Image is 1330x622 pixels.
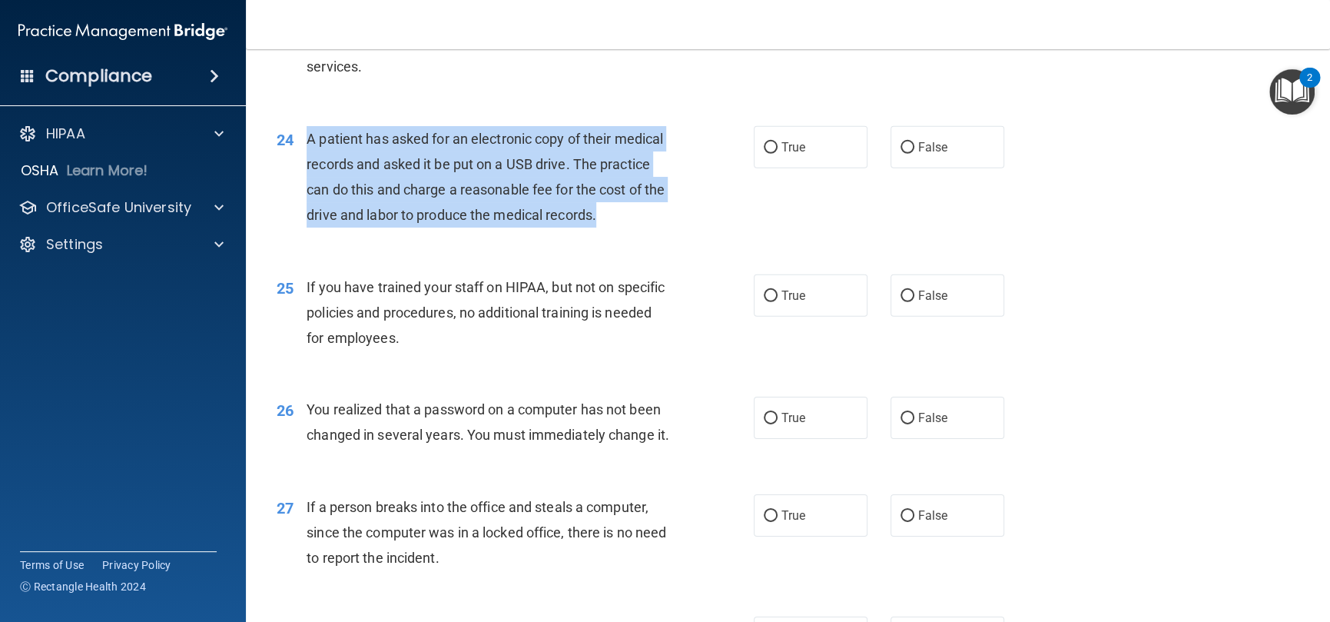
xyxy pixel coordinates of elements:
p: Settings [46,235,103,254]
p: OfficeSafe University [46,198,191,217]
img: PMB logo [18,16,227,47]
input: False [900,142,914,154]
span: Ⓒ Rectangle Health 2024 [20,579,146,594]
span: False [918,411,948,425]
span: True [781,411,805,425]
span: 26 [277,401,294,420]
span: True [781,140,805,155]
span: You realized that a password on a computer has not been changed in several years. You must immedi... [307,401,669,443]
span: True [781,508,805,523]
span: False [918,288,948,303]
p: OSHA [21,161,59,180]
button: Open Resource Center, 2 new notifications [1269,69,1315,115]
span: 24 [277,131,294,149]
input: True [764,291,778,302]
span: A patient has asked for an electronic copy of their medical records and asked it be put on a USB ... [307,131,665,224]
input: False [900,413,914,424]
a: Settings [18,235,224,254]
span: 27 [277,499,294,517]
a: OfficeSafe University [18,198,224,217]
p: HIPAA [46,125,85,143]
h4: Compliance [45,65,152,87]
span: 25 [277,279,294,298]
input: True [764,142,778,154]
span: If you have trained your staff on HIPAA, but not on specific policies and procedures, no addition... [307,279,665,346]
span: False [918,508,948,523]
a: HIPAA [18,125,224,143]
input: True [764,413,778,424]
div: 2 [1307,78,1312,98]
span: True [781,288,805,303]
input: False [900,291,914,302]
p: Learn More! [67,161,148,180]
a: Privacy Policy [102,557,171,573]
a: Terms of Use [20,557,84,573]
input: True [764,511,778,522]
span: If a person breaks into the office and steals a computer, since the computer was in a locked offi... [307,499,666,566]
span: False [918,140,948,155]
input: False [900,511,914,522]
